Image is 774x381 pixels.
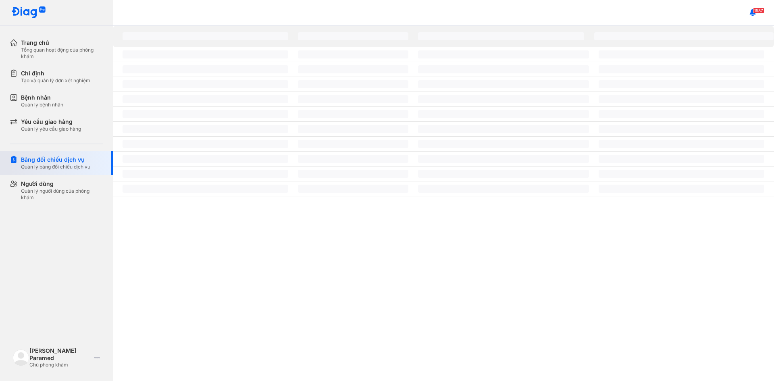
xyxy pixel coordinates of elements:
[298,65,408,73] span: ‌
[298,32,408,40] span: ‌
[21,94,63,102] div: Bệnh nhân
[298,185,408,193] span: ‌
[21,102,63,108] div: Quản lý bệnh nhân
[599,140,764,148] span: ‌
[123,140,288,148] span: ‌
[599,65,764,73] span: ‌
[21,77,90,84] div: Tạo và quản lý đơn xét nghiệm
[13,350,29,366] img: logo
[298,95,408,103] span: ‌
[298,80,408,88] span: ‌
[21,39,103,47] div: Trang chủ
[21,156,90,164] div: Bảng đối chiếu dịch vụ
[21,126,81,132] div: Quản lý yêu cầu giao hàng
[418,65,589,73] span: ‌
[298,155,408,163] span: ‌
[418,110,589,118] span: ‌
[599,50,764,58] span: ‌
[599,110,764,118] span: ‌
[21,47,103,60] div: Tổng quan hoạt động của phòng khám
[599,170,764,178] span: ‌
[21,180,103,188] div: Người dùng
[29,362,92,368] div: Chủ phòng khám
[599,125,764,133] span: ‌
[418,170,589,178] span: ‌
[599,155,764,163] span: ‌
[123,65,288,73] span: ‌
[123,110,288,118] span: ‌
[21,164,90,170] div: Quản lý bảng đối chiếu dịch vụ
[753,8,764,13] span: 1587
[21,118,81,126] div: Yêu cầu giao hàng
[418,125,589,133] span: ‌
[123,32,288,40] span: ‌
[123,50,288,58] span: ‌
[123,185,288,193] span: ‌
[123,155,288,163] span: ‌
[21,188,103,201] div: Quản lý người dùng của phòng khám
[418,155,589,163] span: ‌
[418,80,589,88] span: ‌
[29,347,92,362] div: [PERSON_NAME] Paramed
[418,185,589,193] span: ‌
[298,140,408,148] span: ‌
[599,80,764,88] span: ‌
[418,95,589,103] span: ‌
[123,125,288,133] span: ‌
[11,6,46,19] img: logo
[418,32,584,40] span: ‌
[123,80,288,88] span: ‌
[599,185,764,193] span: ‌
[298,170,408,178] span: ‌
[599,95,764,103] span: ‌
[418,50,589,58] span: ‌
[298,125,408,133] span: ‌
[123,95,288,103] span: ‌
[123,170,288,178] span: ‌
[594,32,774,40] span: ‌
[298,50,408,58] span: ‌
[298,110,408,118] span: ‌
[418,140,589,148] span: ‌
[21,69,90,77] div: Chỉ định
